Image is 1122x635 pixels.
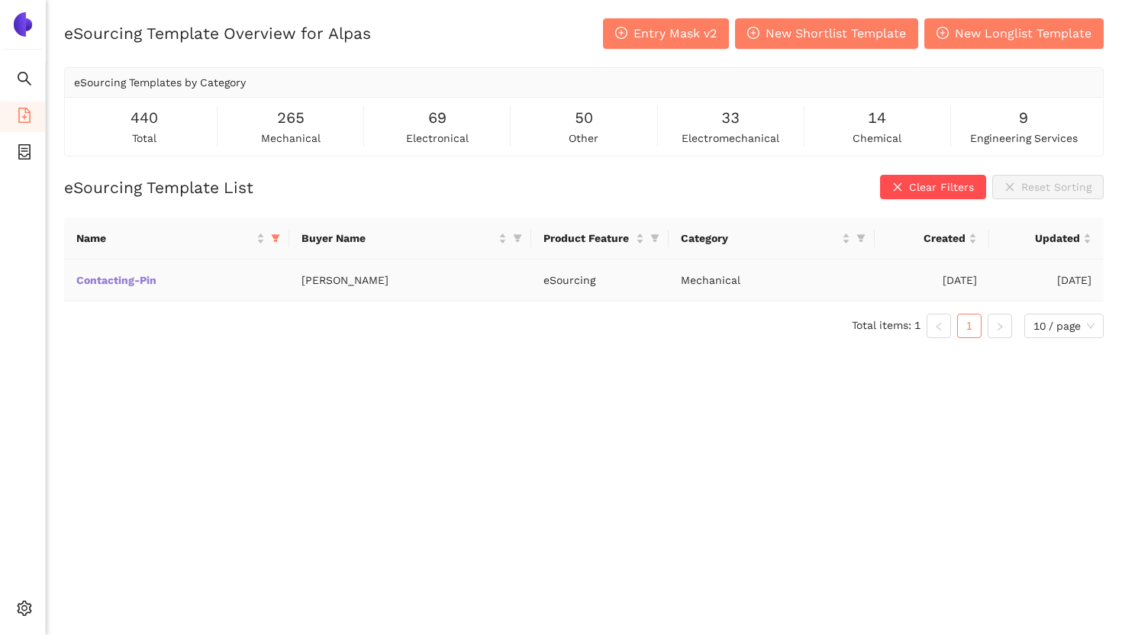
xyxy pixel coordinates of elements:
[132,130,156,147] span: total
[531,259,669,301] td: eSourcing
[927,314,951,338] li: Previous Page
[721,106,740,130] span: 33
[1019,106,1028,130] span: 9
[289,259,531,301] td: [PERSON_NAME]
[17,66,32,96] span: search
[989,218,1104,259] th: this column's title is Updated,this column is sortable
[887,230,966,247] span: Created
[76,230,253,247] span: Name
[271,234,280,243] span: filter
[17,139,32,169] span: container
[989,259,1104,301] td: [DATE]
[1033,314,1095,337] span: 10 / page
[17,102,32,133] span: file-add
[131,106,158,130] span: 440
[892,182,903,194] span: close
[992,175,1104,199] button: closeReset Sorting
[406,130,469,147] span: electronical
[261,130,321,147] span: mechanical
[856,234,866,243] span: filter
[766,24,906,43] span: New Shortlist Template
[970,130,1078,147] span: engineering services
[64,218,289,259] th: this column's title is Name,this column is sortable
[277,106,305,130] span: 265
[988,314,1012,338] li: Next Page
[543,230,633,247] span: Product Feature
[958,314,981,337] a: 1
[852,314,920,338] li: Total items: 1
[682,130,779,147] span: electromechanical
[681,230,839,247] span: Category
[428,106,447,130] span: 69
[875,259,989,301] td: [DATE]
[1001,230,1080,247] span: Updated
[868,106,886,130] span: 14
[74,76,246,89] span: eSourcing Templates by Category
[268,227,283,250] span: filter
[988,314,1012,338] button: right
[669,218,875,259] th: this column's title is Category,this column is sortable
[510,227,525,250] span: filter
[937,27,949,41] span: plus-circle
[995,322,1004,331] span: right
[927,314,951,338] button: left
[669,259,875,301] td: Mechanical
[735,18,918,49] button: plus-circleNew Shortlist Template
[615,27,627,41] span: plus-circle
[909,179,974,195] span: Clear Filters
[924,18,1104,49] button: plus-circleNew Longlist Template
[289,218,531,259] th: this column's title is Buyer Name,this column is sortable
[301,230,495,247] span: Buyer Name
[513,234,522,243] span: filter
[531,218,669,259] th: this column's title is Product Feature,this column is sortable
[853,130,901,147] span: chemical
[955,24,1091,43] span: New Longlist Template
[634,24,717,43] span: Entry Mask v2
[650,234,659,243] span: filter
[853,227,869,250] span: filter
[880,175,986,199] button: closeClear Filters
[875,218,989,259] th: this column's title is Created,this column is sortable
[64,22,371,44] h2: eSourcing Template Overview for Alpas
[575,106,593,130] span: 50
[747,27,759,41] span: plus-circle
[1024,314,1104,338] div: Page Size
[64,176,253,198] h2: eSourcing Template List
[603,18,729,49] button: plus-circleEntry Mask v2
[17,595,32,626] span: setting
[11,12,35,37] img: Logo
[934,322,943,331] span: left
[957,314,982,338] li: 1
[647,227,663,250] span: filter
[569,130,598,147] span: other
